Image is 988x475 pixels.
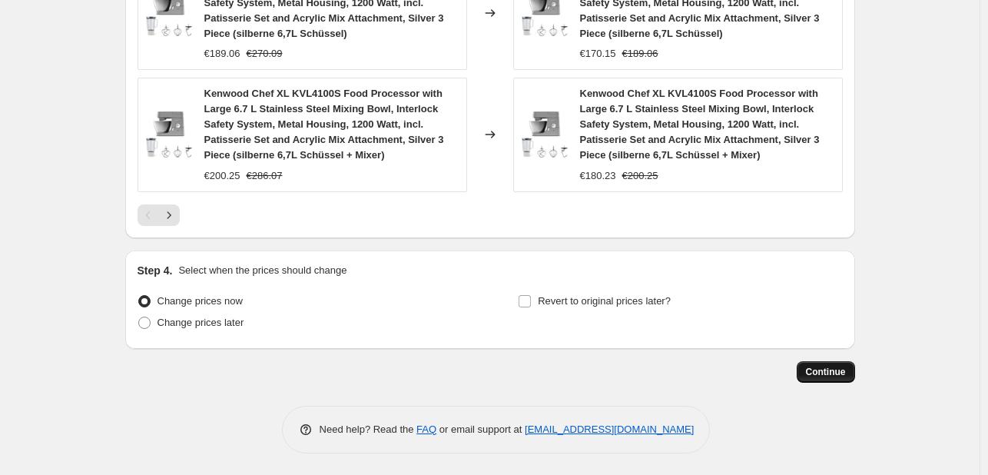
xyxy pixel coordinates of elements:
span: or email support at [436,424,525,435]
div: €189.06 [204,46,240,61]
span: Revert to original prices later? [538,295,671,307]
button: Next [158,204,180,226]
a: FAQ [416,424,436,435]
span: Continue [806,366,846,378]
a: [EMAIL_ADDRESS][DOMAIN_NAME] [525,424,694,435]
strike: €200.25 [622,168,658,184]
nav: Pagination [138,204,180,226]
div: €170.15 [580,46,616,61]
span: Kenwood Chef XL KVL4100S Food Processor with Large 6.7 L Stainless Steel Mixing Bowl, Interlock S... [580,88,820,161]
strike: €189.06 [622,46,658,61]
img: 61m_TsPeo0L_80x.jpg [146,111,192,158]
span: Kenwood Chef XL KVL4100S Food Processor with Large 6.7 L Stainless Steel Mixing Bowl, Interlock S... [204,88,444,161]
div: €200.25 [204,168,240,184]
strike: €286.07 [247,168,283,184]
strike: €270.09 [247,46,283,61]
div: €180.23 [580,168,616,184]
span: Need help? Read the [320,424,417,435]
button: Continue [797,361,855,383]
span: Change prices now [157,295,243,307]
span: Change prices later [157,317,244,328]
p: Select when the prices should change [178,263,346,278]
h2: Step 4. [138,263,173,278]
img: 61m_TsPeo0L_80x.jpg [522,111,568,158]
